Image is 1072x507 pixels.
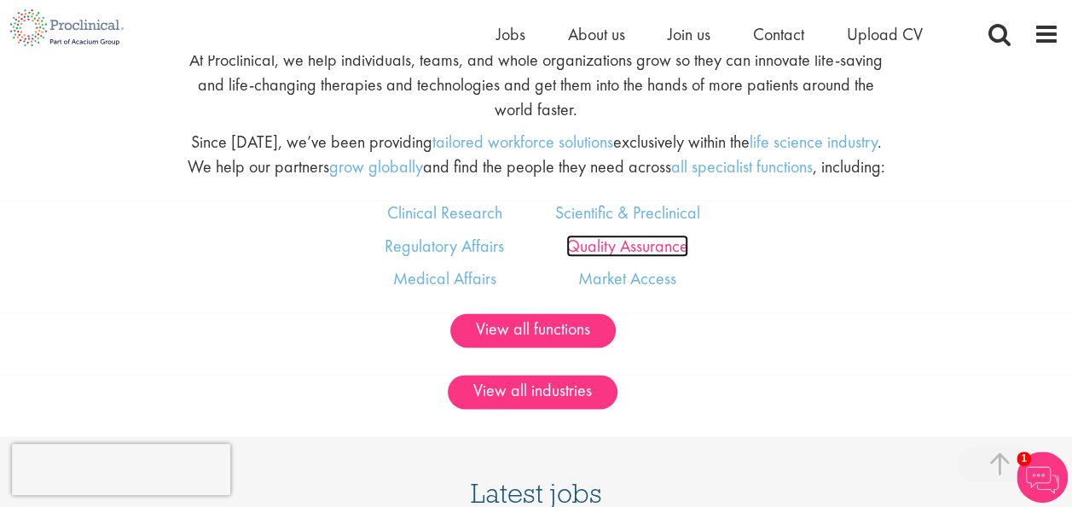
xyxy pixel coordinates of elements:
a: Upload CV [847,23,923,45]
p: Since [DATE], we’ve been providing exclusively within the . We help our partners and find the peo... [183,130,889,178]
a: Contact [753,23,804,45]
a: Quality Assurance [566,235,688,257]
a: About us [568,23,625,45]
p: At Proclinical, we help individuals, teams, and whole organizations grow so they can innovate lif... [183,48,889,121]
span: 1 [1017,452,1031,466]
a: Jobs [496,23,525,45]
a: View all industries [448,375,617,409]
iframe: reCAPTCHA [12,444,230,495]
a: Join us [668,23,710,45]
a: Medical Affairs [393,267,496,289]
a: Scientific & Preclinical [555,201,700,224]
a: Market Access [578,267,676,289]
a: View all functions [450,313,616,347]
a: tailored workforce solutions [432,131,613,153]
a: all specialist functions [671,155,813,178]
img: Chatbot [1017,452,1068,503]
a: Clinical Research [387,201,502,224]
a: Regulatory Affairs [385,235,504,257]
a: life science industry [750,131,878,153]
a: grow globally [329,155,423,178]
